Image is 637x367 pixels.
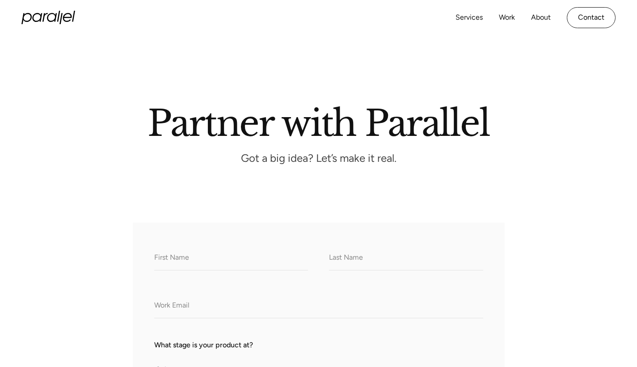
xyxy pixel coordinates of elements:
a: home [21,11,75,24]
input: First Name [154,246,308,270]
p: Got a big idea? Let’s make it real. [185,154,453,162]
input: Last Name [329,246,483,270]
a: Services [456,11,483,24]
h2: Partner with Parallel [64,106,574,137]
a: Work [499,11,515,24]
input: Work Email [154,294,483,318]
a: About [531,11,551,24]
label: What stage is your product at? [154,340,483,350]
a: Contact [567,7,616,28]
